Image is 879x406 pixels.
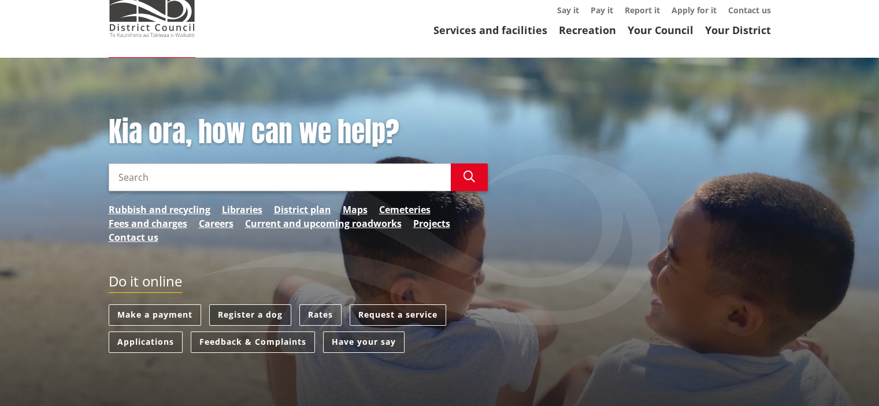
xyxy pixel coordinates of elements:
a: Recreation [559,23,616,37]
a: Services and facilities [433,23,547,37]
a: Make a payment [109,304,201,326]
a: Applications [109,331,183,353]
a: Contact us [109,230,158,244]
a: Contact us [728,5,771,16]
a: Rubbish and recycling [109,203,210,217]
a: Projects [413,217,450,230]
a: Maps [343,203,368,217]
h1: Kia ora, how can we help? [109,116,488,149]
a: Pay it [591,5,613,16]
a: Your District [705,23,771,37]
a: Say it [557,5,579,16]
a: Your Council [628,23,693,37]
a: Report it [625,5,660,16]
a: Apply for it [672,5,717,16]
a: Register a dog [209,304,291,326]
a: Have your say [323,331,405,353]
a: Cemeteries [379,203,431,217]
h2: Do it online [109,273,182,293]
a: District plan [274,203,331,217]
a: Request a service [350,304,446,326]
a: Rates [299,304,342,326]
input: Search input [109,163,451,191]
a: Current and upcoming roadworks [245,217,402,230]
a: Feedback & Complaints [191,331,315,353]
a: Fees and charges [109,217,187,230]
a: Careers [199,217,233,230]
a: Libraries [222,203,262,217]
